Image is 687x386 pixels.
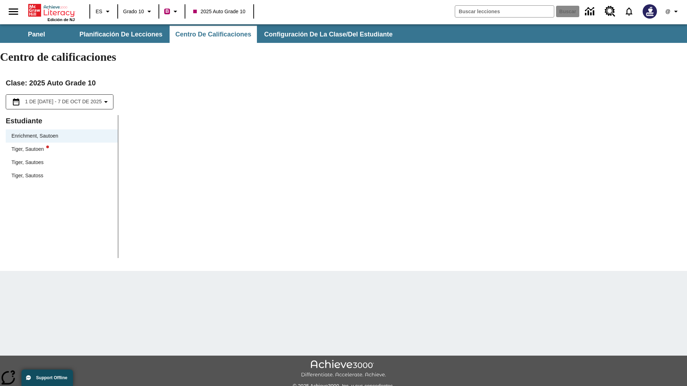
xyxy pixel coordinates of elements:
svg: Collapse Date Range Filter [102,98,110,106]
div: Portada [28,3,75,22]
button: Abrir el menú lateral [3,1,24,22]
span: Grado 10 [123,8,144,15]
button: Planificación de lecciones [74,26,168,43]
span: Edición de NJ [48,18,75,22]
button: Perfil/Configuración [661,5,684,18]
div: Tiger, Sautoes [6,156,118,169]
span: Support Offline [36,375,67,380]
input: Buscar campo [455,6,554,17]
div: Tiger, Sautoss [6,169,118,182]
span: 2025 Auto Grade 10 [193,8,245,15]
button: Support Offline [21,370,73,386]
span: ES [96,8,102,15]
a: Centro de recursos, Se abrirá en una pestaña nueva. [600,2,620,21]
div: Enrichment, Sautoen [6,129,118,143]
img: Achieve3000 Differentiate Accelerate Achieve [301,360,386,378]
span: Panel [28,30,45,39]
button: Escoja un nuevo avatar [638,2,661,21]
span: @ [665,8,670,15]
a: Centro de información [581,2,600,21]
button: Boost El color de la clase es rojo violeta. Cambiar el color de la clase. [161,5,182,18]
button: Centro de calificaciones [170,26,257,43]
div: Tiger, Sautoes [11,159,44,166]
p: Estudiante [6,115,118,127]
span: 1 de [DATE] - 7 de oct de 2025 [25,98,102,105]
img: Avatar [643,4,657,19]
div: Enrichment, Sautoen [11,132,58,140]
div: Tiger, Sautoss [11,172,43,179]
svg: writing assistant alert [46,145,49,148]
button: Lenguaje: ES, Selecciona un idioma [92,5,115,18]
div: Tiger, Sautoen [11,145,49,153]
span: Centro de calificaciones [175,30,251,39]
a: Notificaciones [620,2,638,21]
button: Seleccione el intervalo de fechas opción del menú [9,98,110,106]
span: Planificación de lecciones [79,30,162,39]
a: Portada [28,3,75,18]
span: B [165,7,169,16]
button: Panel [1,26,72,43]
span: Configuración de la clase/del estudiante [264,30,393,39]
button: Grado: Grado 10, Elige un grado [120,5,156,18]
div: Tiger, Sautoenwriting assistant alert [6,143,118,156]
button: Configuración de la clase/del estudiante [258,26,398,43]
h2: Clase : 2025 Auto Grade 10 [6,77,681,89]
